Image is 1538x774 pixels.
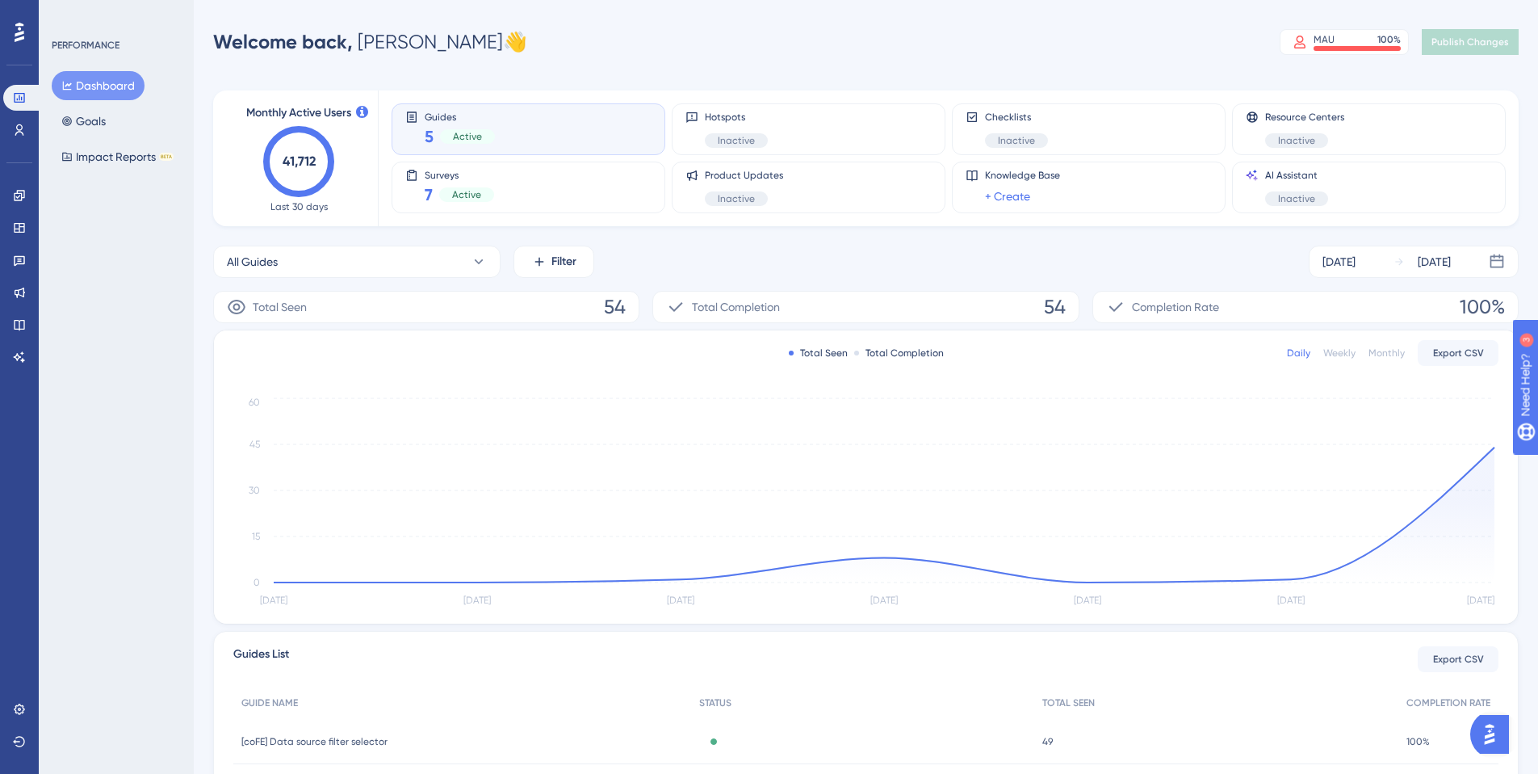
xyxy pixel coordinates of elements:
[246,103,351,123] span: Monthly Active Users
[699,696,731,709] span: STATUS
[252,531,260,542] tspan: 15
[425,111,495,122] span: Guides
[213,30,353,53] span: Welcome back,
[233,645,289,674] span: Guides List
[1460,294,1505,320] span: 100%
[1406,696,1490,709] span: COMPLETION RATE
[1287,347,1310,360] div: Daily
[870,595,898,606] tspan: [DATE]
[513,246,594,278] button: Filter
[425,125,434,148] span: 5
[159,153,174,161] div: BETA
[998,134,1035,147] span: Inactive
[1314,33,1335,46] div: MAU
[1042,735,1053,748] span: 49
[270,200,328,213] span: Last 30 days
[854,347,944,360] div: Total Completion
[1433,653,1484,666] span: Export CSV
[253,297,307,317] span: Total Seen
[1431,36,1509,48] span: Publish Changes
[112,8,117,21] div: 3
[1278,192,1315,205] span: Inactive
[249,397,260,408] tspan: 60
[1368,347,1405,360] div: Monthly
[551,252,576,271] span: Filter
[667,595,694,606] tspan: [DATE]
[1277,595,1305,606] tspan: [DATE]
[789,347,848,360] div: Total Seen
[1433,347,1484,360] span: Export CSV
[38,4,101,23] span: Need Help?
[985,169,1060,182] span: Knowledge Base
[249,439,260,450] tspan: 45
[1406,735,1430,748] span: 100%
[425,169,494,180] span: Surveys
[1422,29,1519,55] button: Publish Changes
[1470,710,1519,759] iframe: UserGuiding AI Assistant Launcher
[1418,646,1498,672] button: Export CSV
[1467,595,1494,606] tspan: [DATE]
[1322,252,1356,271] div: [DATE]
[227,252,278,271] span: All Guides
[1323,347,1356,360] div: Weekly
[260,595,287,606] tspan: [DATE]
[283,154,316,169] text: 41,712
[254,577,260,588] tspan: 0
[425,183,433,206] span: 7
[985,111,1048,124] span: Checklists
[1278,134,1315,147] span: Inactive
[1074,595,1101,606] tspan: [DATE]
[453,130,482,143] span: Active
[52,107,115,136] button: Goals
[241,696,298,709] span: GUIDE NAME
[52,142,183,171] button: Impact ReportsBETA
[705,111,768,124] span: Hotspots
[1418,252,1451,271] div: [DATE]
[213,246,501,278] button: All Guides
[52,39,119,52] div: PERFORMANCE
[249,485,260,496] tspan: 30
[604,294,626,320] span: 54
[1265,169,1328,182] span: AI Assistant
[1042,696,1095,709] span: TOTAL SEEN
[1418,340,1498,366] button: Export CSV
[705,169,783,182] span: Product Updates
[1265,111,1344,124] span: Resource Centers
[452,188,481,201] span: Active
[985,187,1030,206] a: + Create
[692,297,780,317] span: Total Completion
[241,735,388,748] span: [coFE] Data source filter selector
[1044,294,1066,320] span: 54
[463,595,491,606] tspan: [DATE]
[718,134,755,147] span: Inactive
[1132,297,1219,317] span: Completion Rate
[213,29,527,55] div: [PERSON_NAME] 👋
[1377,33,1401,46] div: 100 %
[718,192,755,205] span: Inactive
[52,71,145,100] button: Dashboard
